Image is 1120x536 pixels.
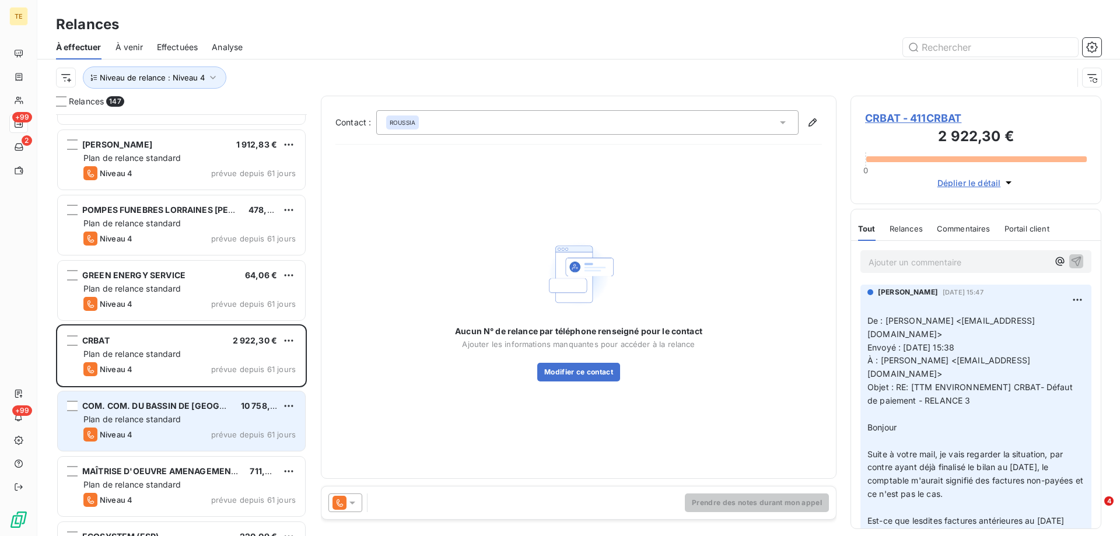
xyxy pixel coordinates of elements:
[934,176,1019,190] button: Déplier le détail
[211,169,296,178] span: prévue depuis 61 jours
[56,41,101,53] span: À effectuer
[100,234,132,243] span: Niveau 4
[82,205,285,215] span: POMPES FUNEBRES LORRAINES [PERSON_NAME]
[462,339,695,349] span: Ajouter les informations manquantes pour accéder à la relance
[878,287,938,297] span: [PERSON_NAME]
[100,365,132,374] span: Niveau 4
[455,325,702,337] span: Aucun N° de relance par téléphone renseigné pour le contact
[12,405,32,416] span: +99
[56,114,307,536] div: grid
[83,349,181,359] span: Plan de relance standard
[1005,224,1049,233] span: Portail client
[212,41,243,53] span: Analyse
[863,166,868,175] span: 0
[83,283,181,293] span: Plan de relance standard
[250,466,283,476] span: 711,46 €
[903,38,1078,57] input: Rechercher
[100,73,205,82] span: Niveau de relance : Niveau 4
[9,7,28,26] div: TE
[211,430,296,439] span: prévue depuis 61 jours
[541,237,616,312] img: Empty state
[116,41,143,53] span: À venir
[69,96,104,107] span: Relances
[865,126,1087,149] h3: 2 922,30 €
[865,110,1087,126] span: CRBAT - 411CRBAT
[537,363,620,381] button: Modifier ce contact
[249,205,285,215] span: 478,80 €
[83,414,181,424] span: Plan de relance standard
[867,342,954,352] span: Envoyé : [DATE] 15:38
[157,41,198,53] span: Effectuées
[390,118,415,127] span: ROUSSIA
[100,169,132,178] span: Niveau 4
[867,355,1030,379] span: À : [PERSON_NAME] <[EMAIL_ADDRESS][DOMAIN_NAME]>
[943,289,984,296] span: [DATE] 15:47
[867,382,1075,405] span: Objet : RE: [TTM ENVIRONNEMENT] CRBAT- Défaut de paiement - RELANCE 3
[83,66,226,89] button: Niveau de relance : Niveau 4
[211,299,296,309] span: prévue depuis 61 jours
[236,139,278,149] span: 1 912,83 €
[56,14,119,35] h3: Relances
[83,218,181,228] span: Plan de relance standard
[82,335,110,345] span: CRBAT
[890,224,923,233] span: Relances
[22,135,32,146] span: 2
[858,224,876,233] span: Tout
[106,96,124,107] span: 147
[83,153,181,163] span: Plan de relance standard
[82,139,152,149] span: [PERSON_NAME]
[335,117,376,128] label: Contact :
[1080,496,1108,524] iframe: Intercom live chat
[100,430,132,439] span: Niveau 4
[211,495,296,505] span: prévue depuis 61 jours
[83,479,181,489] span: Plan de relance standard
[867,449,1086,499] span: Suite à votre mail, je vais regarder la situation, par contre ayant déjà finalisé le bilan au [DA...
[12,112,32,122] span: +99
[245,270,277,280] span: 64,06 €
[211,365,296,374] span: prévue depuis 61 jours
[937,224,991,233] span: Commentaires
[100,495,132,505] span: Niveau 4
[82,270,185,280] span: GREEN ENERGY SERVICE
[82,401,278,411] span: COM. COM. DU BASSIN DE [GEOGRAPHIC_DATA]
[867,422,897,432] span: Bonjour
[867,316,1035,339] span: De : [PERSON_NAME] <[EMAIL_ADDRESS][DOMAIN_NAME]>
[241,401,289,411] span: 10 758,64 €
[233,335,278,345] span: 2 922,30 €
[82,466,277,476] span: MAÎTRISE D'OEUVRE AMENAGEMENT DURABLE
[9,510,28,529] img: Logo LeanPay
[937,177,1001,189] span: Déplier le détail
[1104,496,1114,506] span: 4
[100,299,132,309] span: Niveau 4
[685,493,829,512] button: Prendre des notes durant mon appel
[211,234,296,243] span: prévue depuis 61 jours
